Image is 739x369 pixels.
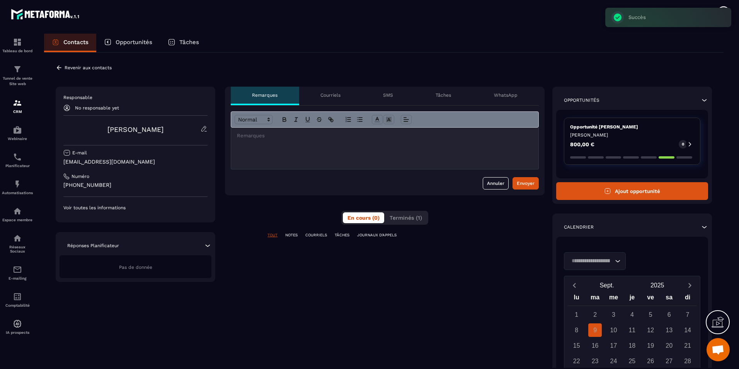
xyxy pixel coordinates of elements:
p: Courriels [320,92,341,98]
img: formation [13,65,22,74]
div: 23 [588,354,602,368]
div: Search for option [564,252,626,270]
button: Annuler [483,177,509,190]
div: 6 [662,308,676,321]
div: lu [567,292,586,306]
div: 2 [588,308,602,321]
a: formationformationCRM [2,92,33,120]
p: Tunnel de vente Site web [2,76,33,87]
div: 28 [681,354,695,368]
img: formation [13,98,22,108]
a: formationformationTunnel de vente Site web [2,59,33,92]
p: TOUT [267,232,278,238]
p: Contacts [63,39,89,46]
a: automationsautomationsAutomatisations [2,174,33,201]
p: Tâches [179,39,199,46]
div: 24 [607,354,620,368]
p: IA prospects [2,330,33,335]
p: [PHONE_NUMBER] [63,181,208,189]
p: Calendrier [564,224,594,230]
p: Remarques [252,92,278,98]
span: Terminés (1) [390,215,422,221]
div: je [623,292,641,306]
div: 9 [588,323,602,337]
button: Previous month [567,280,582,290]
img: automations [13,125,22,135]
p: NOTES [285,232,298,238]
a: Opportunités [96,34,160,52]
a: automationsautomationsEspace membre [2,201,33,228]
button: Ajout opportunité [556,182,708,200]
p: Opportunité [PERSON_NAME] [570,124,694,130]
div: 16 [588,339,602,352]
div: 12 [644,323,657,337]
div: Ouvrir le chat [707,338,730,361]
p: Voir toutes les informations [63,205,208,211]
p: Tableau de bord [2,49,33,53]
p: Réseaux Sociaux [2,245,33,253]
p: Responsable [63,94,208,101]
img: email [13,265,22,274]
a: formationformationTableau de bord [2,32,33,59]
a: social-networksocial-networkRéseaux Sociaux [2,228,33,259]
p: Automatisations [2,191,33,195]
div: 17 [607,339,620,352]
button: Terminés (1) [385,212,427,223]
p: WhatsApp [494,92,518,98]
a: [PERSON_NAME] [107,125,163,133]
div: 7 [681,308,695,321]
p: SMS [383,92,393,98]
div: sa [660,292,678,306]
div: 8 [570,323,583,337]
p: Webinaire [2,137,33,141]
input: Search for option [569,257,613,265]
p: E-mail [72,150,87,156]
img: accountant [13,292,22,301]
div: 27 [662,354,676,368]
div: 19 [644,339,657,352]
p: Comptabilité [2,303,33,307]
p: No responsable yet [75,105,119,111]
div: 21 [681,339,695,352]
div: 3 [607,308,620,321]
img: social-network [13,234,22,243]
a: Tâches [160,34,207,52]
button: En cours (0) [343,212,384,223]
div: di [678,292,697,306]
div: Envoyer [517,179,535,187]
div: 15 [570,339,583,352]
div: 26 [644,354,657,368]
div: 5 [644,308,657,321]
span: Pas de donnée [119,265,152,270]
img: logo [11,7,80,21]
div: 10 [607,323,620,337]
p: 800,00 € [570,142,594,147]
p: Tâches [436,92,451,98]
p: Opportunités [564,97,599,103]
p: [PERSON_NAME] [570,132,694,138]
p: E-mailing [2,276,33,280]
div: 22 [570,354,583,368]
p: CRM [2,109,33,114]
div: 25 [625,354,639,368]
button: Open months overlay [582,278,632,292]
a: automationsautomationsWebinaire [2,120,33,147]
div: 18 [625,339,639,352]
a: accountantaccountantComptabilité [2,286,33,313]
p: Numéro [72,173,89,179]
p: Planificateur [2,164,33,168]
div: 20 [662,339,676,352]
p: 0 [682,142,684,147]
img: formation [13,38,22,47]
div: 11 [625,323,639,337]
p: TÂCHES [335,232,349,238]
p: Opportunités [116,39,152,46]
img: scheduler [13,152,22,162]
a: emailemailE-mailing [2,259,33,286]
p: JOURNAUX D'APPELS [357,232,397,238]
span: En cours (0) [347,215,380,221]
button: Open years overlay [632,278,683,292]
div: ma [586,292,604,306]
button: Next month [683,280,697,290]
a: Contacts [44,34,96,52]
